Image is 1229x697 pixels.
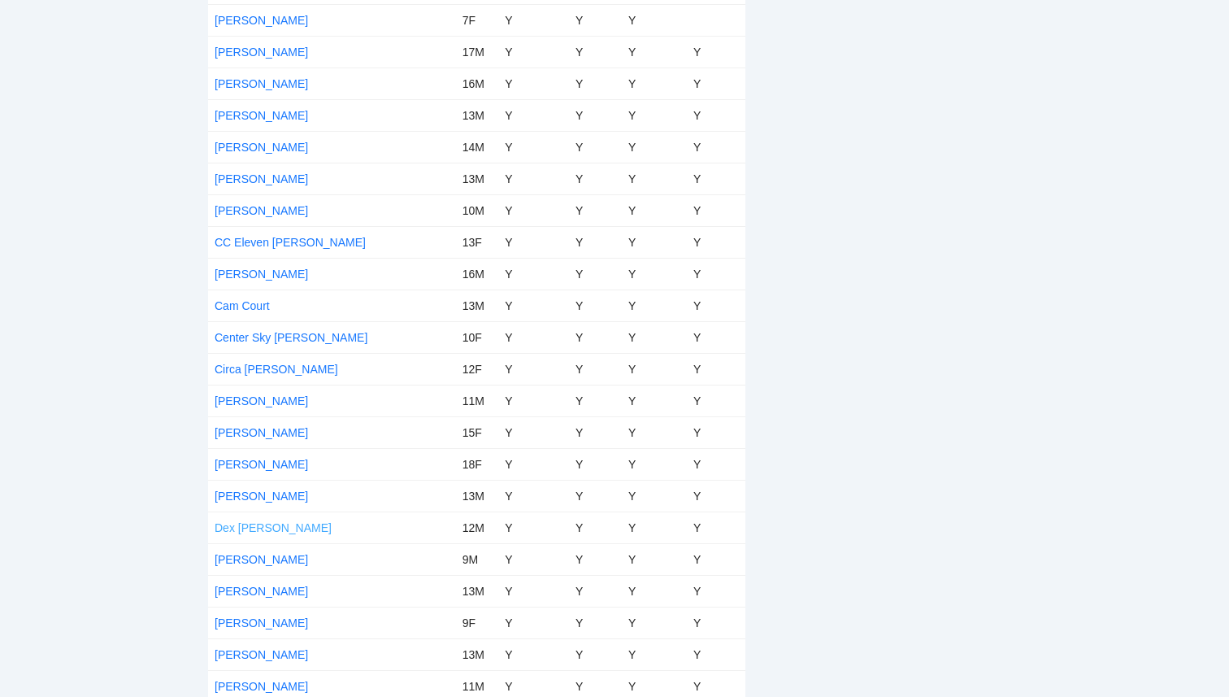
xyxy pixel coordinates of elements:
[215,299,270,312] a: Cam Court
[569,321,622,353] td: Y
[569,638,622,670] td: Y
[456,68,499,99] td: 16M
[569,512,622,543] td: Y
[456,480,499,512] td: 13M
[687,194,745,226] td: Y
[456,448,499,480] td: 18F
[215,648,308,661] a: [PERSON_NAME]
[215,109,308,122] a: [PERSON_NAME]
[622,321,687,353] td: Y
[687,385,745,416] td: Y
[498,131,569,163] td: Y
[622,480,687,512] td: Y
[215,680,308,693] a: [PERSON_NAME]
[622,36,687,68] td: Y
[456,163,499,194] td: 13M
[498,36,569,68] td: Y
[622,99,687,131] td: Y
[215,141,308,154] a: [PERSON_NAME]
[498,194,569,226] td: Y
[687,36,745,68] td: Y
[215,394,308,407] a: [PERSON_NAME]
[622,68,687,99] td: Y
[569,543,622,575] td: Y
[498,385,569,416] td: Y
[622,290,687,321] td: Y
[498,543,569,575] td: Y
[687,163,745,194] td: Y
[622,638,687,670] td: Y
[622,416,687,448] td: Y
[215,46,308,59] a: [PERSON_NAME]
[456,258,499,290] td: 16M
[622,131,687,163] td: Y
[622,575,687,607] td: Y
[498,68,569,99] td: Y
[498,448,569,480] td: Y
[569,575,622,607] td: Y
[498,4,569,36] td: Y
[569,290,622,321] td: Y
[456,290,499,321] td: 13M
[456,353,499,385] td: 12F
[622,512,687,543] td: Y
[456,321,499,353] td: 10F
[569,36,622,68] td: Y
[498,416,569,448] td: Y
[456,4,499,36] td: 7F
[498,258,569,290] td: Y
[498,290,569,321] td: Y
[456,194,499,226] td: 10M
[456,575,499,607] td: 13M
[569,480,622,512] td: Y
[687,226,745,258] td: Y
[622,385,687,416] td: Y
[622,353,687,385] td: Y
[622,194,687,226] td: Y
[687,416,745,448] td: Y
[687,68,745,99] td: Y
[215,77,308,90] a: [PERSON_NAME]
[687,290,745,321] td: Y
[569,258,622,290] td: Y
[569,416,622,448] td: Y
[498,226,569,258] td: Y
[498,321,569,353] td: Y
[456,607,499,638] td: 9F
[498,607,569,638] td: Y
[215,268,308,281] a: [PERSON_NAME]
[215,616,308,629] a: [PERSON_NAME]
[456,99,499,131] td: 13M
[456,226,499,258] td: 13F
[215,490,308,503] a: [PERSON_NAME]
[215,331,367,344] a: Center Sky [PERSON_NAME]
[687,480,745,512] td: Y
[569,385,622,416] td: Y
[569,194,622,226] td: Y
[622,543,687,575] td: Y
[687,258,745,290] td: Y
[569,68,622,99] td: Y
[622,226,687,258] td: Y
[687,448,745,480] td: Y
[569,607,622,638] td: Y
[569,4,622,36] td: Y
[215,204,308,217] a: [PERSON_NAME]
[456,131,499,163] td: 14M
[215,458,308,471] a: [PERSON_NAME]
[622,448,687,480] td: Y
[498,512,569,543] td: Y
[687,321,745,353] td: Y
[569,448,622,480] td: Y
[456,385,499,416] td: 11M
[498,575,569,607] td: Y
[215,553,308,566] a: [PERSON_NAME]
[569,99,622,131] td: Y
[215,363,338,376] a: Circa [PERSON_NAME]
[569,353,622,385] td: Y
[622,163,687,194] td: Y
[687,607,745,638] td: Y
[687,353,745,385] td: Y
[687,99,745,131] td: Y
[456,512,499,543] td: 12M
